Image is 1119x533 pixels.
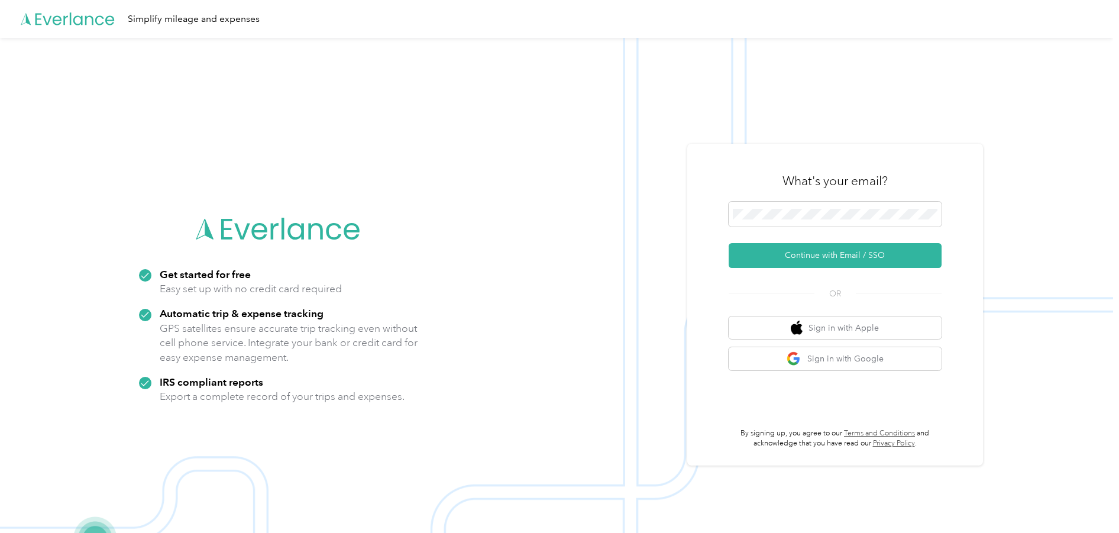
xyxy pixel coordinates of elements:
[160,389,405,404] p: Export a complete record of your trips and expenses.
[729,428,942,449] p: By signing up, you agree to our and acknowledge that you have read our .
[873,439,915,448] a: Privacy Policy
[729,316,942,340] button: apple logoSign in with Apple
[160,321,418,365] p: GPS satellites ensure accurate trip tracking even without cell phone service. Integrate your bank...
[814,288,856,300] span: OR
[729,347,942,370] button: google logoSign in with Google
[128,12,260,27] div: Simplify mileage and expenses
[160,282,342,296] p: Easy set up with no credit card required
[729,243,942,268] button: Continue with Email / SSO
[844,429,915,438] a: Terms and Conditions
[782,173,888,189] h3: What's your email?
[160,307,324,319] strong: Automatic trip & expense tracking
[791,321,803,335] img: apple logo
[160,376,263,388] strong: IRS compliant reports
[787,351,801,366] img: google logo
[160,268,251,280] strong: Get started for free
